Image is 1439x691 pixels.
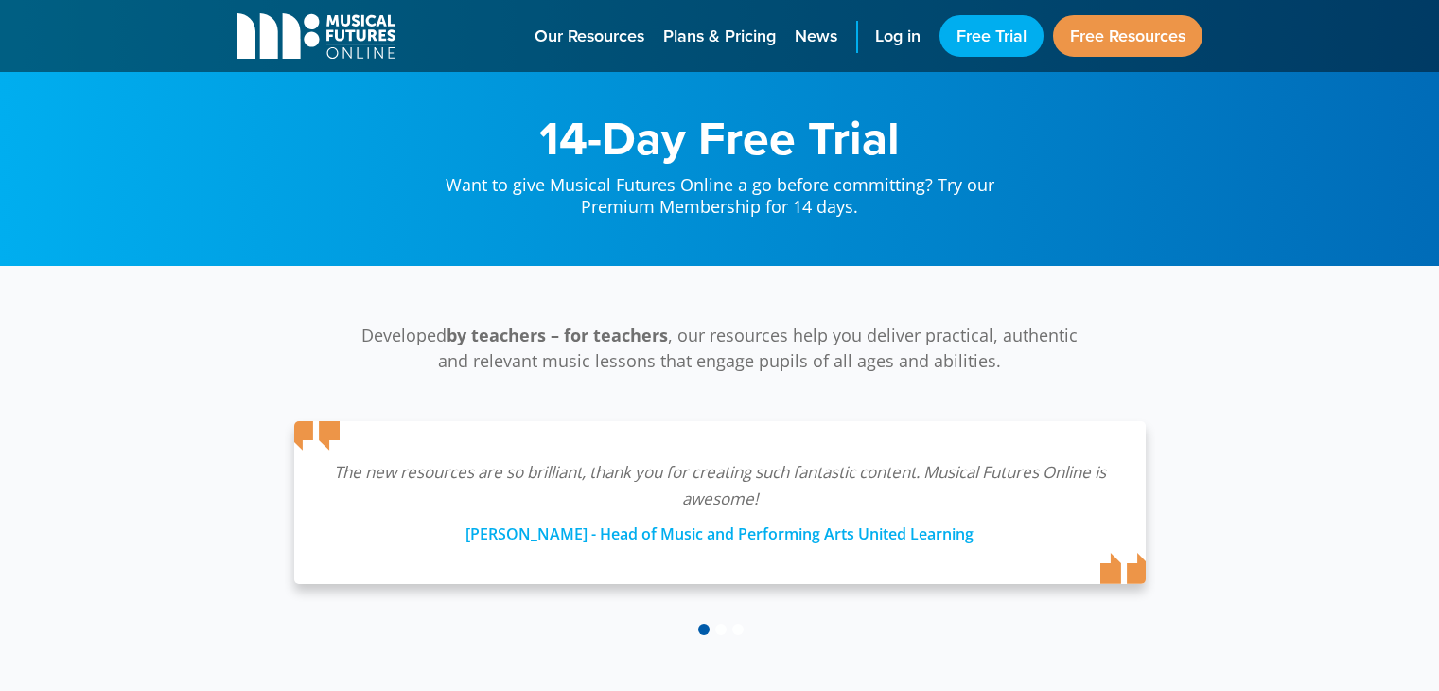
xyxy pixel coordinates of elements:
[332,512,1108,546] div: [PERSON_NAME] - Head of Music and Performing Arts United Learning
[663,24,776,49] span: Plans & Pricing
[332,459,1108,512] p: The new resources are so brilliant, thank you for creating such fantastic content. Musical Future...
[795,24,837,49] span: News
[939,15,1044,57] a: Free Trial
[427,161,1013,219] p: Want to give Musical Futures Online a go before committing? Try our Premium Membership for 14 days.
[427,114,1013,161] h1: 14-Day Free Trial
[1053,15,1202,57] a: Free Resources
[351,323,1089,374] p: Developed , our resources help you deliver practical, authentic and relevant music lessons that e...
[875,24,921,49] span: Log in
[447,324,668,346] strong: by teachers – for teachers
[535,24,644,49] span: Our Resources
